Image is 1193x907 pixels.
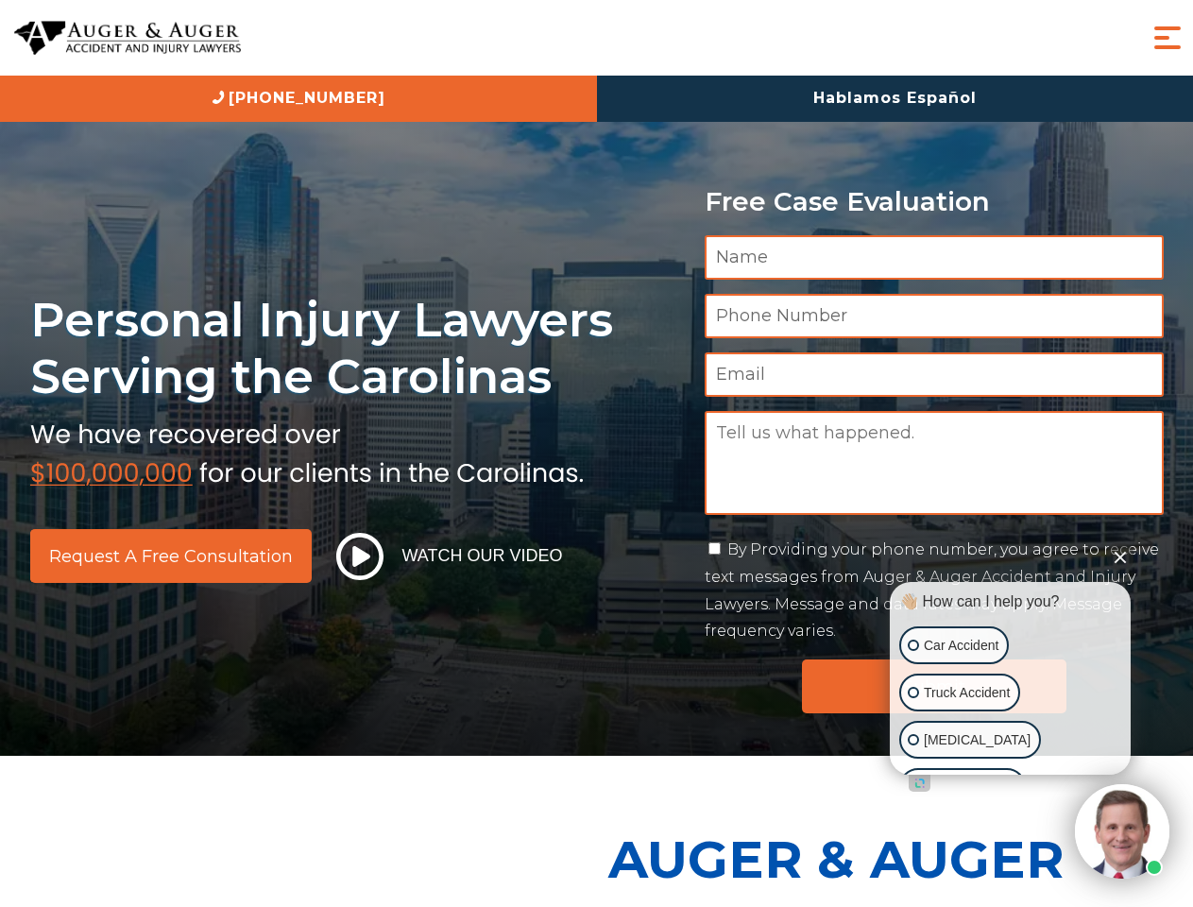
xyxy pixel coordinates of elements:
[705,294,1164,338] input: Phone Number
[49,548,293,565] span: Request a Free Consultation
[802,659,1066,713] input: Submit
[909,775,930,792] a: Open intaker chat
[30,291,682,405] h1: Personal Injury Lawyers Serving the Carolinas
[30,415,584,487] img: sub text
[1107,543,1133,570] button: Close Intaker Chat Widget
[30,529,312,583] a: Request a Free Consultation
[705,235,1164,280] input: Name
[608,813,1183,906] p: Auger & Auger
[1149,19,1186,57] button: Menu
[924,634,998,658] p: Car Accident
[14,21,241,56] img: Auger & Auger Accident and Injury Lawyers Logo
[1075,784,1169,879] img: Intaker widget Avatar
[705,352,1164,397] input: Email
[924,728,1031,752] p: [MEDICAL_DATA]
[705,540,1159,640] label: By Providing your phone number, you agree to receive text messages from Auger & Auger Accident an...
[705,187,1164,216] p: Free Case Evaluation
[331,532,569,581] button: Watch Our Video
[924,681,1010,705] p: Truck Accident
[895,591,1126,612] div: 👋🏼 How can I help you?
